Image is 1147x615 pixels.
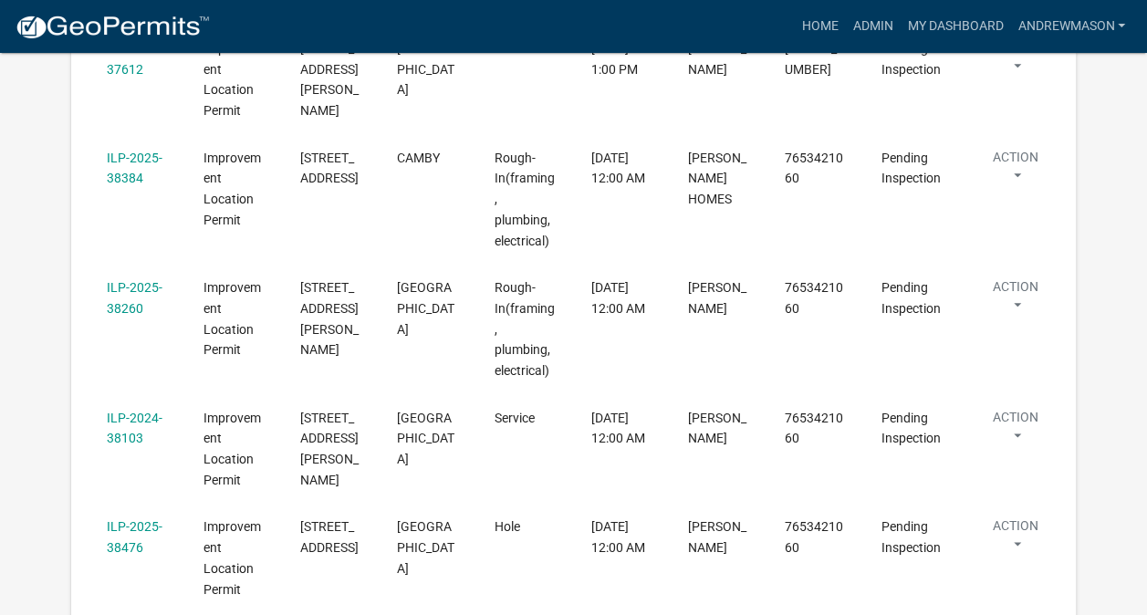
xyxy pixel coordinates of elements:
[203,41,261,118] span: Improvement Location Permit
[900,9,1010,44] a: My Dashboard
[107,151,162,186] a: ILP-2025-38384
[881,151,941,186] span: Pending Inspection
[494,519,519,534] span: Hole
[785,411,843,446] span: 7653421060
[397,151,440,165] span: CAMBY
[203,280,261,357] span: Improvement Location Permit
[300,151,359,186] span: 13833 N AMERICUS WAY
[785,280,843,316] span: 7653421060
[881,280,941,316] span: Pending Inspection
[300,519,359,555] span: 9035 N IRONWOOD TRL
[794,9,845,44] a: Home
[978,277,1053,323] button: Action
[978,516,1053,562] button: Action
[397,280,454,337] span: MARTINSVILLE
[300,411,359,487] span: 2997 MUSGRAVE RD
[494,411,534,425] span: Service
[591,280,645,316] span: 08/19/2025, 12:00 AM
[688,280,746,316] span: JOE HANKINS
[591,151,645,186] span: 08/19/2025, 12:00 AM
[397,411,454,467] span: MARTINSVILLE
[107,280,162,316] a: ILP-2025-38260
[397,41,454,98] span: MARTINSVILLE
[591,519,645,555] span: 08/19/2025, 12:00 AM
[978,38,1053,84] button: Action
[494,280,554,378] span: Rough-In(framing, plumbing,electrical)
[881,519,941,555] span: Pending Inspection
[978,148,1053,193] button: Action
[845,9,900,44] a: Admin
[107,519,162,555] a: ILP-2025-38476
[107,411,162,446] a: ILP-2024-38103
[785,151,843,186] span: 7653421060
[785,519,843,555] span: 7653421060
[397,519,454,576] span: MOORESVILLE
[300,280,359,357] span: 3481 N TIMBERLAKE DR
[881,411,941,446] span: Pending Inspection
[978,408,1053,453] button: Action
[591,411,645,446] span: 08/19/2025, 12:00 AM
[1010,9,1132,44] a: AndrewMason
[688,411,746,446] span: John
[300,41,359,118] span: 4014 SEDWICK RD
[203,519,261,596] span: Improvement Location Permit
[688,151,746,207] span: RYAN HOMES
[203,151,261,227] span: Improvement Location Permit
[494,151,554,248] span: Rough-In(framing, plumbing,electrical)
[203,411,261,487] span: Improvement Location Permit
[688,519,746,555] span: Donnie Swigert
